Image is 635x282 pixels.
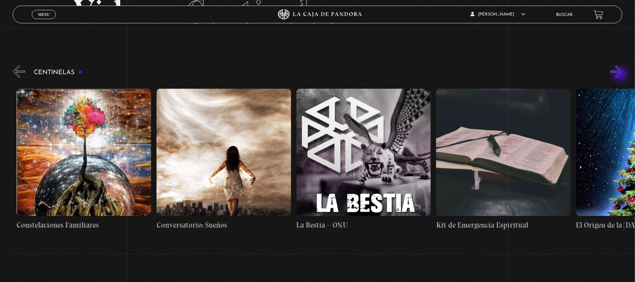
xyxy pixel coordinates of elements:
button: Next [610,65,623,78]
a: View your shopping cart [594,10,603,19]
span: Cerrar [36,18,52,23]
a: Kit de Emergencia Espiritual [436,83,571,236]
h4: Conversatorio: Sueños [157,219,291,231]
h4: Kit de Emergencia Espiritual [436,219,571,231]
h3: Centinelas [34,69,82,76]
a: Constelaciones Familiares [17,83,151,236]
a: Buscar [556,13,573,17]
button: Previous [13,65,25,78]
a: Conversatorio: Sueños [157,83,291,236]
span: [PERSON_NAME] [470,12,525,17]
h4: Constelaciones Familiares [17,219,151,231]
span: Menu [38,12,50,17]
a: La Bestia – ONU [297,83,431,236]
h4: La Bestia – ONU [297,219,431,231]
